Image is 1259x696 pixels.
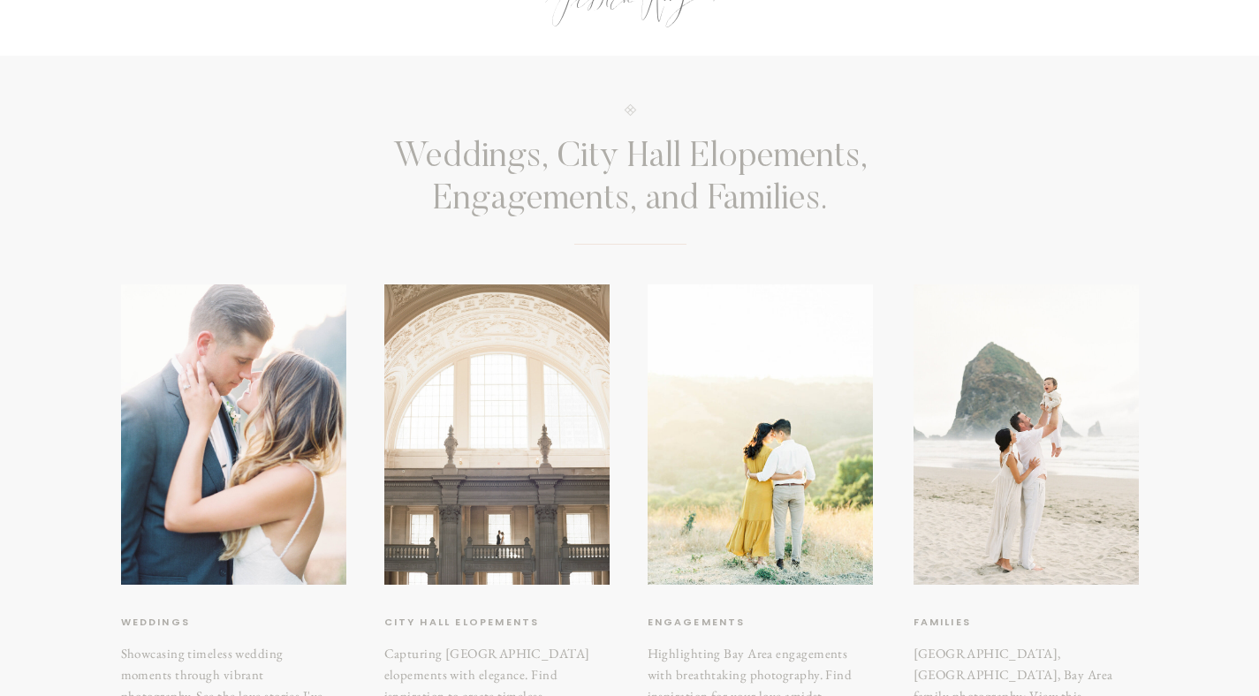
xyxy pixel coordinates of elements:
a: Families [914,614,1086,632]
a: City hall elopements [384,614,560,632]
a: Engagements [648,614,809,632]
a: weddings [121,614,269,632]
h3: Weddings, City Hall Elopements, Engagements, and Families. [314,137,947,223]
